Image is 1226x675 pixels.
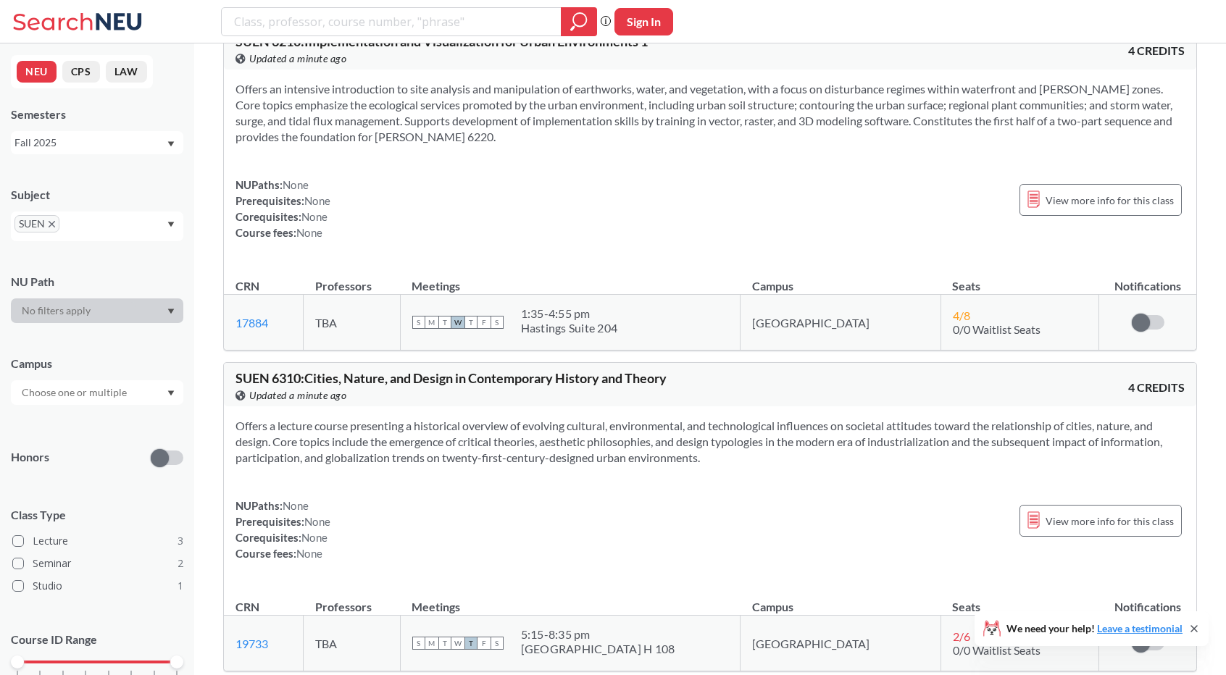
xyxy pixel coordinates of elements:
svg: Dropdown arrow [167,141,175,147]
th: Notifications [1099,584,1196,616]
input: Class, professor, course number, "phrase" [233,9,551,34]
div: 5:15 - 8:35 pm [521,627,675,642]
svg: Dropdown arrow [167,309,175,314]
span: M [425,637,438,650]
div: NUPaths: Prerequisites: Corequisites: Course fees: [235,498,330,561]
span: We need your help! [1006,624,1183,634]
span: None [296,547,322,560]
span: S [491,637,504,650]
button: Sign In [614,8,673,35]
span: S [412,637,425,650]
span: View more info for this class [1046,512,1174,530]
div: magnifying glass [561,7,597,36]
span: 0/0 Waitlist Seats [953,322,1041,336]
span: 4 CREDITS [1128,380,1185,395]
span: W [451,316,464,329]
td: [GEOGRAPHIC_DATA] [741,295,941,351]
td: [GEOGRAPHIC_DATA] [741,616,941,671]
span: W [451,637,464,650]
span: Class Type [11,507,183,523]
td: TBA [304,295,400,351]
label: Lecture [12,532,183,550]
p: Course ID Range [11,632,183,648]
section: Offers an intensive introduction to site analysis and manipulation of earthworks, water, and vege... [235,81,1185,145]
th: Meetings [400,264,741,295]
span: None [283,499,309,512]
span: None [304,194,330,207]
span: T [438,316,451,329]
button: NEU [17,61,57,83]
div: Fall 2025Dropdown arrow [11,131,183,154]
a: Leave a testimonial [1097,622,1183,634]
span: 2 / 6 [953,629,970,643]
span: T [464,316,478,329]
label: Seminar [12,554,183,573]
div: CRN [235,599,259,615]
div: Dropdown arrow [11,380,183,405]
svg: Dropdown arrow [167,222,175,227]
button: LAW [106,61,147,83]
span: Updated a minute ago [249,51,346,67]
span: 2 [178,555,183,571]
span: 4 / 8 [953,309,970,322]
div: 1:35 - 4:55 pm [521,306,618,321]
div: Campus [11,356,183,372]
div: Subject [11,187,183,203]
th: Seats [941,264,1098,295]
th: Professors [304,264,400,295]
th: Campus [741,264,941,295]
span: M [425,316,438,329]
span: F [478,637,491,650]
span: 1 [178,578,183,594]
span: None [296,226,322,239]
th: Meetings [400,584,741,616]
th: Professors [304,584,400,616]
svg: Dropdown arrow [167,390,175,396]
div: [GEOGRAPHIC_DATA] H 108 [521,642,675,656]
input: Choose one or multiple [14,384,136,401]
div: Fall 2025 [14,135,166,151]
span: 4 CREDITS [1128,43,1185,59]
div: Semesters [11,106,183,122]
span: View more info for this class [1046,191,1174,209]
span: 3 [178,533,183,549]
span: T [438,637,451,650]
p: Honors [11,449,49,466]
span: None [283,178,309,191]
span: F [478,316,491,329]
svg: X to remove pill [49,221,55,227]
span: T [464,637,478,650]
td: TBA [304,616,400,671]
span: SUENX to remove pill [14,215,59,232]
span: S [412,316,425,329]
span: None [301,531,328,544]
div: Dropdown arrow [11,298,183,323]
th: Seats [941,584,1098,616]
svg: magnifying glass [570,12,588,32]
label: Studio [12,577,183,595]
section: Offers a lecture course presenting a historical overview of evolving cultural, environmental, and... [235,418,1185,466]
span: S [491,316,504,329]
div: Hastings Suite 204 [521,321,618,335]
a: 19733 [235,637,268,650]
th: Notifications [1099,264,1196,295]
div: SUENX to remove pillDropdown arrow [11,211,183,241]
span: None [301,210,328,223]
th: Campus [741,584,941,616]
span: None [304,515,330,528]
div: NU Path [11,274,183,290]
span: Updated a minute ago [249,387,346,403]
button: CPS [62,61,100,83]
div: NUPaths: Prerequisites: Corequisites: Course fees: [235,177,330,240]
div: CRN [235,278,259,294]
span: 0/0 Waitlist Seats [953,643,1041,657]
span: SUEN 6310 : Cities, Nature, and Design in Contemporary History and Theory [235,370,667,386]
a: 17884 [235,316,268,330]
